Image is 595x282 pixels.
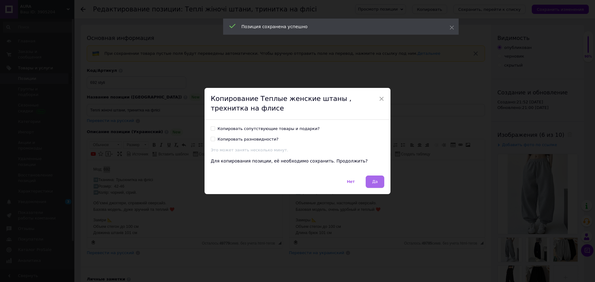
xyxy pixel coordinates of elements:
[6,17,189,36] p: ➡️Тканина: Трьохнитка на флісі ➡️Розмір: 42-46 ➡️Колір: чорний, сірий.
[6,57,189,76] p: Замеры 📐 Объем стегон до 100 см Длина брюк 101 см
[6,6,189,76] body: Визуальный текстовый редактор, 9F18514B-D3CB-42A1-8FB3-2BA6EB85D621
[241,24,434,30] div: Позиция сохранена успешно
[366,176,384,188] button: Да
[205,88,390,120] div: Копирование Теплые женские штаны , трехнитка на флисе
[6,40,189,53] p: Обʼємні джоггери, справжній оверсайз. Базова модель, дуже зручний та теплий ❤️
[6,57,189,76] p: Заміри 📐 Объем стегон до 100 см Довжина штанів 101 см
[6,40,189,53] p: Объемные джоггеры, настоящий оверсайз. Базовая модель, очень удобный и теплый ❤️
[218,126,320,132] div: Копировать сопутствующие товары и подарки?
[211,148,288,152] span: Это может занять несколько минут.
[341,176,361,188] button: Нет
[218,137,279,142] div: Копировать разновидности?
[347,179,355,184] span: Нет
[211,158,384,164] div: Для копирования позиции, её необходимо сохранить. Продолжить?
[6,6,189,76] body: Визуальный текстовый редактор, 54BBB467-29E7-4AD4-B671-F389A386B132
[379,93,384,104] span: ×
[6,6,189,13] p: Мод: 692
[372,179,378,184] span: Да
[6,17,189,36] p: ➡️Ткань: Трехнитка на флисе ➡️Размер: 42-46 ➡️Цвет: черный, серый.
